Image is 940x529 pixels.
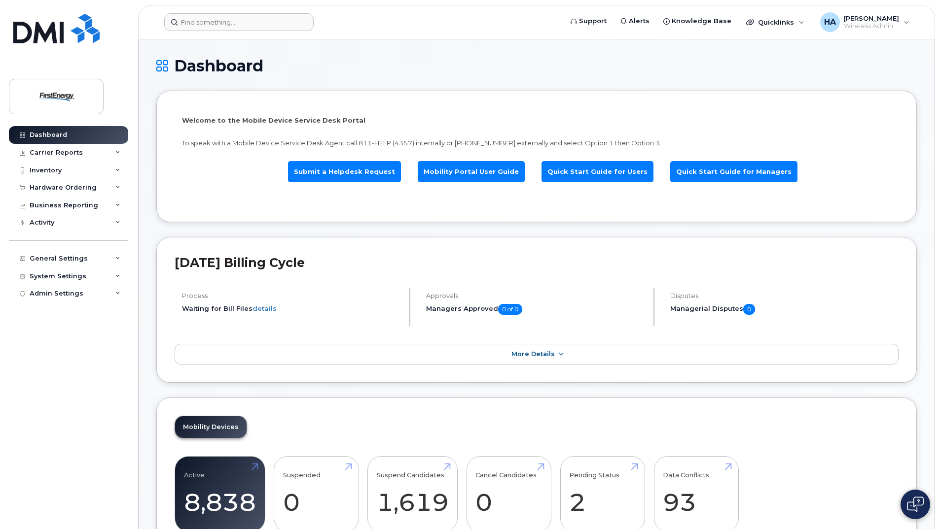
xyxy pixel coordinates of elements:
[175,255,899,270] h2: [DATE] Billing Cycle
[670,161,797,182] a: Quick Start Guide for Managers
[426,304,645,315] h5: Managers Approved
[569,462,636,527] a: Pending Status 2
[182,116,891,125] p: Welcome to the Mobile Device Service Desk Portal
[670,304,899,315] h5: Managerial Disputes
[377,462,449,527] a: Suspend Candidates 1,619
[156,57,917,74] h1: Dashboard
[475,462,542,527] a: Cancel Candidates 0
[498,304,522,315] span: 0 of 0
[182,304,401,313] li: Waiting for Bill Files
[418,161,525,182] a: Mobility Portal User Guide
[907,496,924,512] img: Open chat
[175,416,247,438] a: Mobility Devices
[426,292,645,299] h4: Approvals
[182,138,891,148] p: To speak with a Mobile Device Service Desk Agent call 811-HELP (4357) internally or [PHONE_NUMBER...
[288,161,401,182] a: Submit a Helpdesk Request
[511,350,555,358] span: More Details
[283,462,350,527] a: Suspended 0
[663,462,729,527] a: Data Conflicts 93
[743,304,755,315] span: 0
[253,304,277,312] a: details
[542,161,653,182] a: Quick Start Guide for Users
[182,292,401,299] h4: Process
[670,292,899,299] h4: Disputes
[184,462,256,527] a: Active 8,838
